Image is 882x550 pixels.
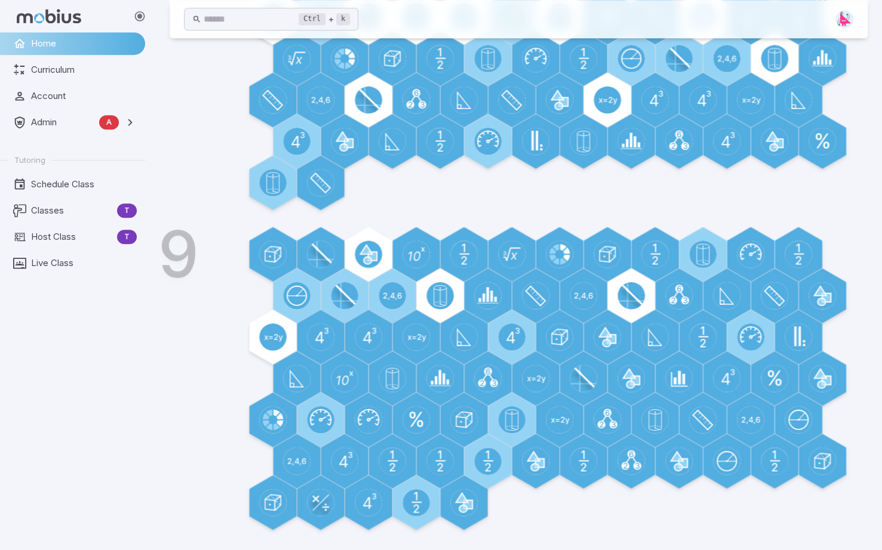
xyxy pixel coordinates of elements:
[31,230,112,243] span: Host Class
[336,13,350,25] kbd: k
[117,205,137,217] span: T
[31,204,112,217] span: Classes
[99,116,119,128] span: A
[31,116,94,129] span: Admin
[299,12,350,26] div: +
[158,222,199,286] h1: 9
[299,13,325,25] kbd: Ctrl
[835,10,853,28] img: right-triangle.svg
[14,155,45,165] span: Tutoring
[31,37,137,50] span: Home
[31,89,137,103] span: Account
[31,257,137,270] span: Live Class
[31,63,137,76] span: Curriculum
[31,178,137,191] span: Schedule Class
[117,231,137,243] span: T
